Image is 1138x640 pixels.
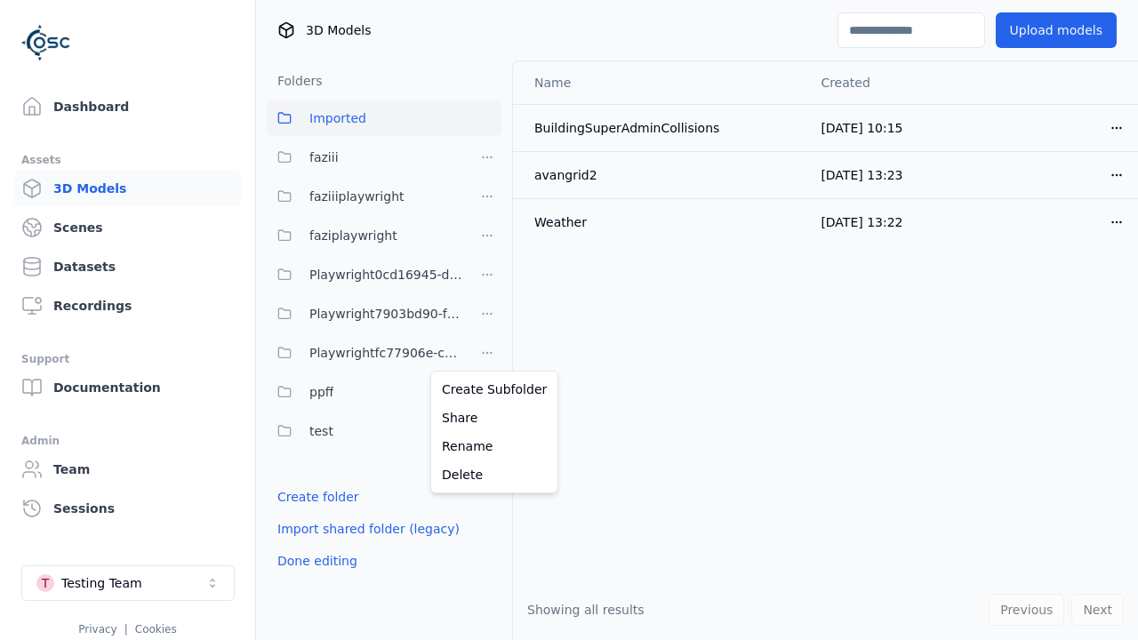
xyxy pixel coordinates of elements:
a: Delete [435,460,554,489]
a: Create Subfolder [435,375,554,404]
a: Rename [435,432,554,460]
a: Share [435,404,554,432]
